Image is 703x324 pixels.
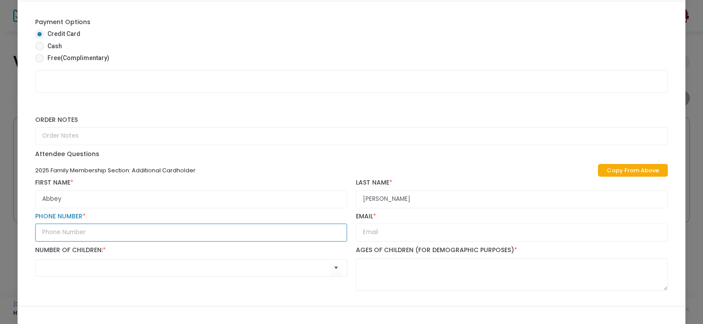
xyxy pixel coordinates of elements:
span: (Complimentary) [61,54,109,61]
label: Payment Options [35,18,91,27]
span: Free [44,53,109,63]
input: Order Notes [35,127,668,145]
input: Email [356,224,668,242]
label: Order Notes [35,116,668,124]
input: Phone Number [35,224,347,242]
input: First Name [35,190,347,208]
label: Last Name [356,179,668,187]
span: 2025 Family Membership Section: Additional Cardholder [35,166,196,174]
input: Last Name [356,190,668,208]
label: Attendee Questions [35,150,99,159]
label: First Name [35,179,347,187]
label: Number of Children: [35,246,106,254]
a: Copy From Above [598,164,668,177]
label: Email [356,213,668,221]
iframe: Secure Credit Card Form [36,71,667,113]
button: Select [330,259,342,277]
label: Ages of Children (for demographic purposes) [356,246,517,254]
label: Phone Number [35,213,347,221]
span: Cash [44,42,62,51]
span: Credit Card [44,29,80,39]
